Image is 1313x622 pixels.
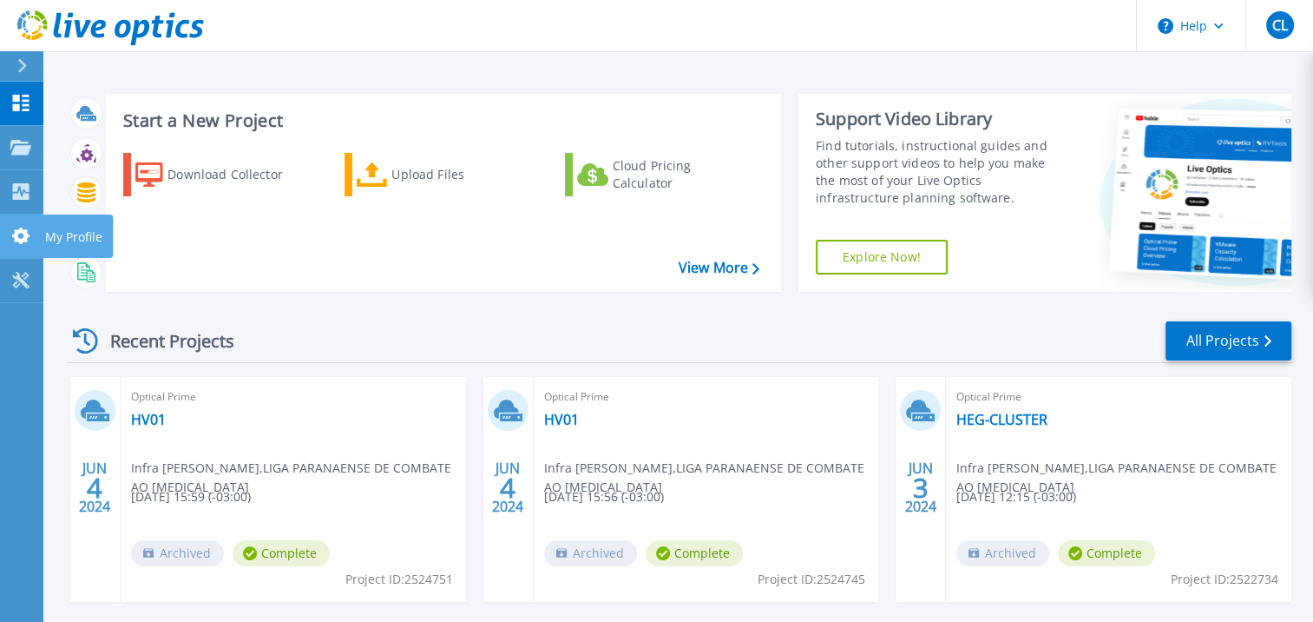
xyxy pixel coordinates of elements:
a: HV01 [544,411,579,428]
a: View More [679,260,759,276]
div: Download Collector [167,157,306,192]
a: Explore Now! [816,240,948,275]
span: Complete [1058,540,1155,566]
span: Archived [956,540,1049,566]
span: Infra [PERSON_NAME] , LIGA PARANAENSE DE COMBATE AO [MEDICAL_DATA] [544,459,879,497]
span: Project ID: 2524751 [345,570,453,589]
div: Upload Files [391,157,530,192]
h3: Start a New Project [123,111,758,130]
a: Upload Files [345,153,538,196]
span: Infra [PERSON_NAME] , LIGA PARANAENSE DE COMBATE AO [MEDICAL_DATA] [956,459,1291,497]
span: Complete [646,540,743,566]
span: Archived [131,540,224,566]
span: Project ID: 2522734 [1171,570,1278,589]
div: JUN 2024 [78,456,111,519]
div: Cloud Pricing Calculator [613,157,752,192]
p: My Profile [45,215,102,260]
span: CL [1271,18,1287,32]
a: All Projects [1165,321,1291,361]
span: [DATE] 15:59 (-03:00) [131,487,251,506]
span: 4 [87,480,102,495]
span: Optical Prime [131,387,456,407]
div: JUN 2024 [491,456,524,519]
a: HEG-CLUSTER [956,411,1047,428]
div: Recent Projects [67,320,258,362]
span: Infra [PERSON_NAME] , LIGA PARANAENSE DE COMBATE AO [MEDICAL_DATA] [131,459,466,497]
span: 3 [913,480,929,495]
div: Find tutorials, instructional guides and other support videos to help you make the most of your L... [816,137,1063,207]
span: Archived [544,540,637,566]
span: [DATE] 12:15 (-03:00) [956,487,1076,506]
span: Optical Prime [956,387,1281,407]
div: JUN 2024 [904,456,937,519]
span: Optical Prime [544,387,869,407]
span: 4 [500,480,515,495]
span: [DATE] 15:56 (-03:00) [544,487,664,506]
a: Cloud Pricing Calculator [565,153,758,196]
a: Download Collector [123,153,317,196]
span: Complete [233,540,330,566]
a: HV01 [131,411,166,428]
span: Project ID: 2524745 [758,570,865,589]
div: Support Video Library [816,108,1063,130]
